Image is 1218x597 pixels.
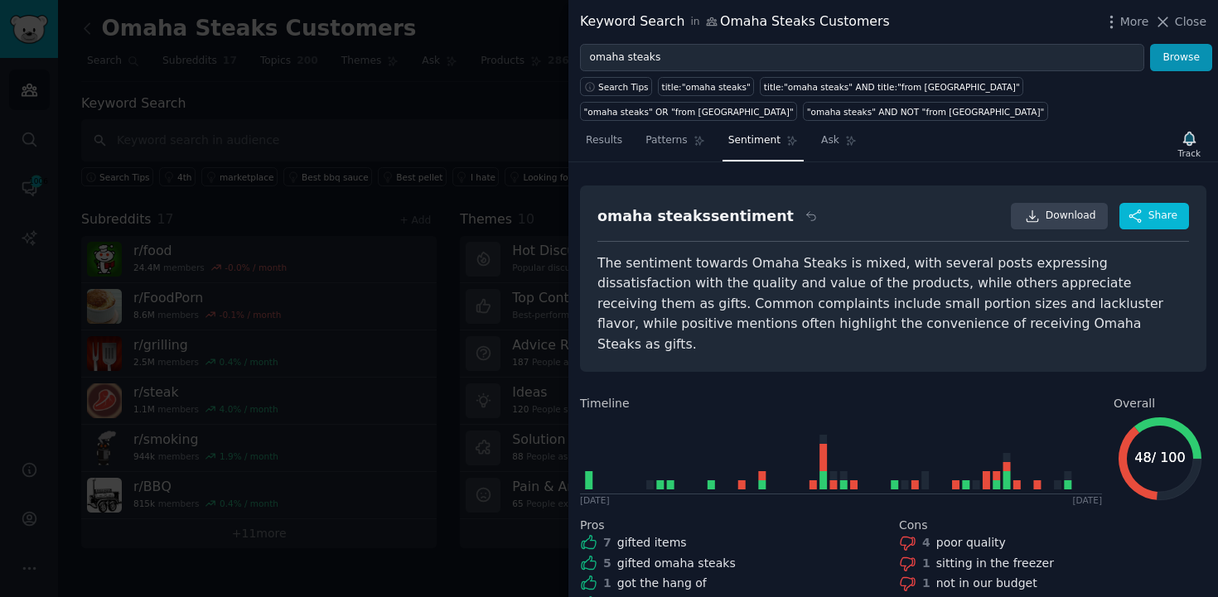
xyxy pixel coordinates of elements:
div: omaha steaks sentiment [597,206,794,227]
div: 7 [603,534,611,551]
input: Try a keyword related to your business [580,44,1144,72]
span: Ask [821,133,839,148]
div: Track [1178,147,1201,159]
span: Share [1148,209,1177,224]
a: title:"omaha steaks" [658,77,754,96]
div: [DATE] [1072,494,1102,506]
span: in [690,15,699,30]
div: 1 [922,555,930,572]
a: Ask [815,128,863,161]
button: More [1103,13,1149,31]
div: poor quality [936,534,1006,551]
a: "omaha steaks" AND NOT "from [GEOGRAPHIC_DATA]" [803,102,1048,121]
div: 1 [603,575,611,592]
span: Cons [899,517,928,534]
span: Timeline [580,395,630,412]
div: not in our budget [936,575,1037,592]
span: Overall [1114,395,1155,412]
div: gifted items [617,534,687,551]
span: Pros [580,517,605,534]
span: Search Tips [598,81,649,93]
div: 4 [922,534,930,551]
div: got the hang of [617,575,707,592]
span: Results [586,133,622,148]
span: Patterns [645,133,687,148]
a: Sentiment [723,128,804,161]
a: Patterns [640,128,710,161]
div: 1 [922,575,930,592]
div: gifted omaha steaks [617,555,736,572]
span: Sentiment [728,133,781,148]
button: Browse [1150,44,1212,72]
div: title:"omaha steaks" [662,81,751,93]
div: "omaha steaks" AND NOT "from [GEOGRAPHIC_DATA]" [807,106,1045,118]
a: Results [580,128,628,161]
button: Close [1154,13,1206,31]
span: Close [1175,13,1206,31]
div: Keyword Search Omaha Steaks Customers [580,12,890,32]
div: sitting in the freezer [936,555,1054,572]
button: Track [1172,127,1206,161]
div: [DATE] [580,494,610,506]
a: title:"omaha steaks" AND title:"from [GEOGRAPHIC_DATA]" [760,77,1023,96]
div: 5 [603,555,611,572]
a: Download [1011,203,1108,229]
div: "omaha steaks" OR "from [GEOGRAPHIC_DATA]" [584,106,794,118]
div: The sentiment towards Omaha Steaks is mixed, with several posts expressing dissatisfaction with t... [597,253,1189,355]
text: 48 / 100 [1134,450,1185,465]
span: Download [1046,209,1096,224]
a: "omaha steaks" OR "from [GEOGRAPHIC_DATA]" [580,102,797,121]
span: More [1120,13,1149,31]
button: Search Tips [580,77,652,96]
button: Share [1119,203,1189,229]
div: title:"omaha steaks" AND title:"from [GEOGRAPHIC_DATA]" [764,81,1020,93]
